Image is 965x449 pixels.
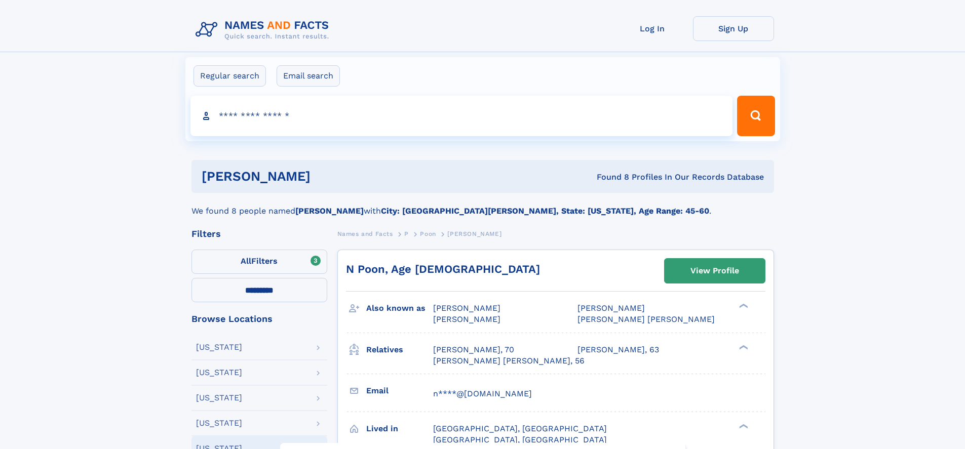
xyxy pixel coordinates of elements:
div: ❯ [737,303,749,309]
span: [PERSON_NAME] [577,303,645,313]
a: View Profile [665,259,765,283]
a: Names and Facts [337,227,393,240]
span: [GEOGRAPHIC_DATA], [GEOGRAPHIC_DATA] [433,424,607,433]
span: P [404,230,409,237]
span: [PERSON_NAME] [433,314,500,324]
div: ❯ [737,344,749,350]
a: P [404,227,409,240]
input: search input [190,96,733,136]
button: Search Button [737,96,775,136]
span: [GEOGRAPHIC_DATA], [GEOGRAPHIC_DATA] [433,435,607,444]
div: Found 8 Profiles In Our Records Database [453,172,764,183]
div: Browse Locations [191,314,327,323]
a: [PERSON_NAME] [PERSON_NAME], 56 [433,355,585,366]
span: [PERSON_NAME] [PERSON_NAME] [577,314,715,324]
div: ❯ [737,423,749,429]
span: [PERSON_NAME] [433,303,500,313]
span: All [241,256,251,266]
div: We found 8 people named with . [191,193,774,217]
div: [US_STATE] [196,343,242,351]
h3: Email [366,382,433,399]
div: View Profile [690,259,739,282]
a: Sign Up [693,16,774,41]
span: Poon [420,230,436,237]
label: Regular search [194,65,266,87]
div: [US_STATE] [196,394,242,402]
label: Email search [277,65,340,87]
a: Poon [420,227,436,240]
a: [PERSON_NAME], 70 [433,344,514,355]
div: [US_STATE] [196,419,242,427]
div: [US_STATE] [196,369,242,377]
label: Filters [191,250,327,274]
b: [PERSON_NAME] [295,206,364,216]
a: Log In [612,16,693,41]
a: [PERSON_NAME], 63 [577,344,659,355]
h3: Also known as [366,300,433,317]
span: [PERSON_NAME] [447,230,501,237]
h1: [PERSON_NAME] [202,170,454,183]
img: Logo Names and Facts [191,16,337,44]
h3: Relatives [366,341,433,358]
a: N Poon, Age [DEMOGRAPHIC_DATA] [346,263,540,275]
b: City: [GEOGRAPHIC_DATA][PERSON_NAME], State: [US_STATE], Age Range: 45-60 [381,206,709,216]
h3: Lived in [366,420,433,437]
div: Filters [191,229,327,238]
